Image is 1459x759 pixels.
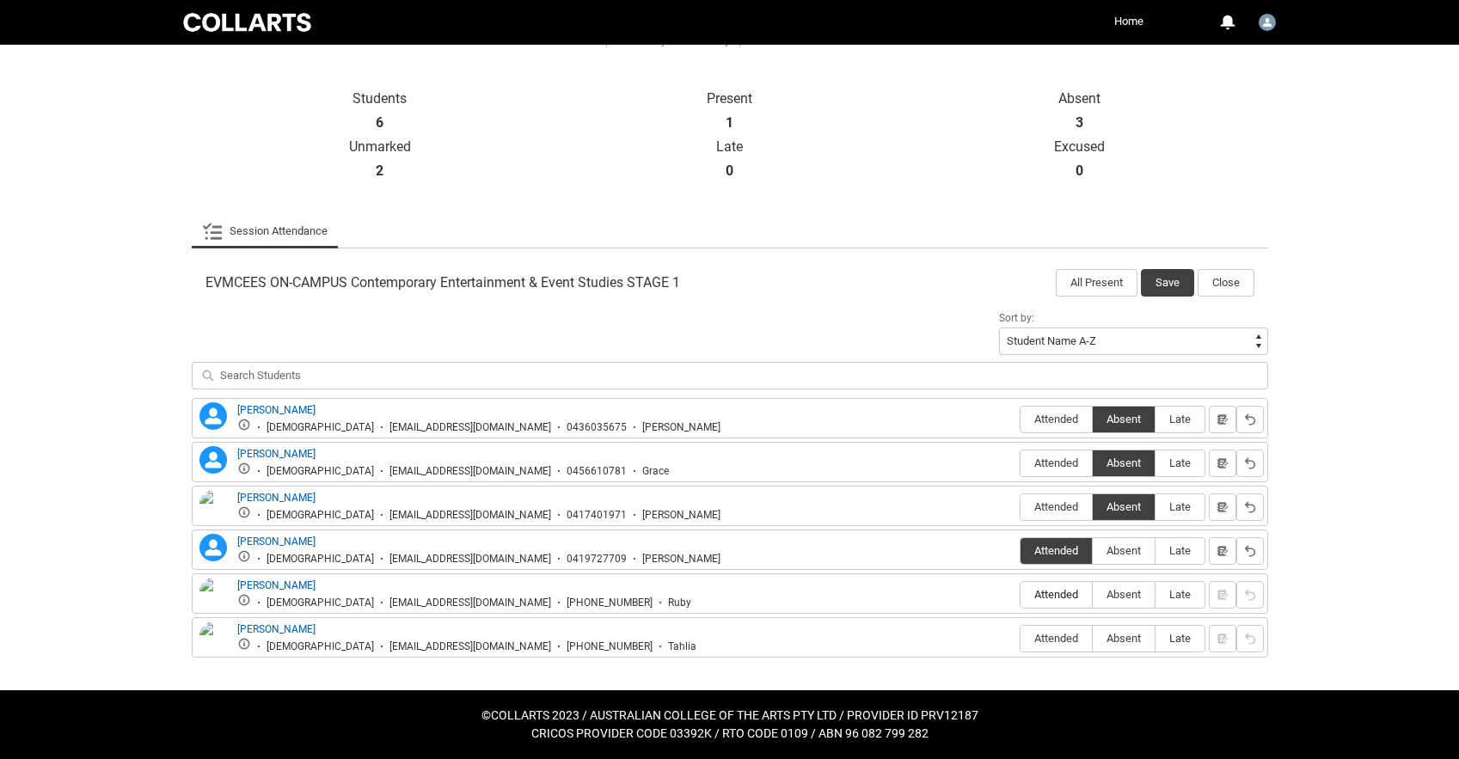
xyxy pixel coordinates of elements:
a: [PERSON_NAME] [237,404,316,416]
img: Jasmine-Lee McCoy [199,490,227,540]
span: Absent [1093,588,1155,601]
strong: 2 [376,162,383,180]
div: [DEMOGRAPHIC_DATA] [267,553,374,566]
button: Close [1198,269,1254,297]
a: [PERSON_NAME] [237,579,316,591]
div: 0436035675 [567,421,627,434]
button: Reset [1236,450,1264,477]
img: Tahlia Kendall [199,621,227,659]
span: Absent [1093,456,1155,469]
img: Ruby Hill [199,578,227,615]
button: Notes [1209,450,1236,477]
a: [PERSON_NAME] [237,492,316,504]
button: Notes [1209,537,1236,565]
strong: 3 [1076,114,1083,132]
button: Reset [1236,581,1264,609]
span: Late [1156,500,1205,513]
p: Students [205,90,555,107]
span: Attended [1021,588,1092,601]
div: [EMAIL_ADDRESS][DOMAIN_NAME] [389,509,551,522]
button: Save [1141,269,1194,297]
div: [DEMOGRAPHIC_DATA] [267,509,374,522]
button: Reset [1236,406,1264,433]
span: Attended [1021,413,1092,425]
button: User Profile Khat.Kerr [1254,7,1280,34]
div: [DEMOGRAPHIC_DATA] [267,640,374,653]
lightning-icon: Grace Willis [199,446,227,474]
div: [EMAIL_ADDRESS][DOMAIN_NAME] [389,421,551,434]
a: [PERSON_NAME] [237,448,316,460]
button: Reset [1236,625,1264,652]
button: All Present [1056,269,1137,297]
strong: 0 [726,162,733,180]
img: Khat.Kerr [1259,14,1276,31]
a: [PERSON_NAME] [237,623,316,635]
span: Absent [1093,632,1155,645]
span: Late [1156,456,1205,469]
span: EVMCEES ON-CAMPUS Contemporary Entertainment & Event Studies STAGE 1 [205,274,680,291]
div: [DEMOGRAPHIC_DATA] [267,597,374,609]
div: [PERSON_NAME] [642,421,720,434]
div: 0456610781 [567,465,627,478]
div: Tahlia [668,640,696,653]
strong: 0 [1076,162,1083,180]
a: [PERSON_NAME] [237,536,316,548]
p: Late [555,138,904,156]
span: Absent [1093,544,1155,557]
span: Late [1156,588,1205,601]
div: [EMAIL_ADDRESS][DOMAIN_NAME] [389,597,551,609]
a: Session Attendance [202,214,328,248]
input: Search Students [192,362,1268,389]
span: Late [1156,544,1205,557]
div: [PERSON_NAME] [642,553,720,566]
span: Sort by: [999,312,1034,324]
div: 0417401971 [567,509,627,522]
button: Notes [1209,406,1236,433]
p: Present [555,90,904,107]
span: Attended [1021,632,1092,645]
div: [DEMOGRAPHIC_DATA] [267,465,374,478]
span: Late [1156,413,1205,425]
strong: 6 [376,114,383,132]
div: [EMAIL_ADDRESS][DOMAIN_NAME] [389,640,551,653]
li: Session Attendance [192,214,338,248]
button: Reset [1236,537,1264,565]
div: [EMAIL_ADDRESS][DOMAIN_NAME] [389,553,551,566]
button: Reset [1236,493,1264,521]
button: Notes [1209,493,1236,521]
div: [PHONE_NUMBER] [567,640,653,653]
span: Absent [1093,413,1155,425]
div: [DEMOGRAPHIC_DATA] [267,421,374,434]
span: Absent [1093,500,1155,513]
div: Ruby [668,597,691,609]
a: Home [1110,9,1148,34]
p: Absent [904,90,1254,107]
lightning-icon: Juliette Iemmolo [199,534,227,561]
span: Attended [1021,500,1092,513]
lightning-icon: Emma Farley [199,402,227,430]
div: [PHONE_NUMBER] [567,597,653,609]
div: [PERSON_NAME] [642,509,720,522]
span: Attended [1021,544,1092,557]
p: Unmarked [205,138,555,156]
div: Grace [642,465,669,478]
span: Late [1156,632,1205,645]
strong: 1 [726,114,733,132]
p: Excused [904,138,1254,156]
div: [EMAIL_ADDRESS][DOMAIN_NAME] [389,465,551,478]
span: Attended [1021,456,1092,469]
div: 0419727709 [567,553,627,566]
